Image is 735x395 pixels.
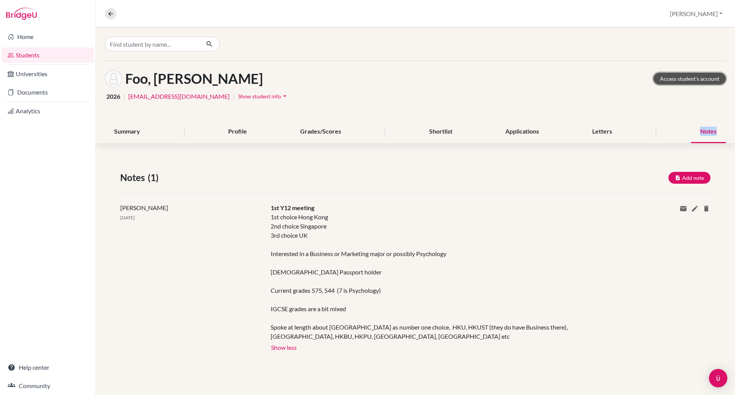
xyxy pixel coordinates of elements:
[653,73,726,85] a: Access student's account
[125,70,263,87] h1: Foo, [PERSON_NAME]
[2,47,94,63] a: Students
[2,85,94,100] a: Documents
[709,369,727,387] div: Open Intercom Messenger
[271,204,314,211] span: 1st Y12 meeting
[281,92,289,100] i: arrow_drop_down
[2,360,94,375] a: Help center
[219,121,256,143] div: Profile
[120,171,148,184] span: Notes
[2,29,94,44] a: Home
[105,37,200,51] input: Find student by name...
[148,171,162,184] span: (1)
[583,121,621,143] div: Letters
[105,70,122,87] img: Sheryl Foo's avatar
[120,204,168,211] span: [PERSON_NAME]
[123,92,125,101] span: |
[2,103,94,119] a: Analytics
[233,92,235,101] span: |
[496,121,548,143] div: Applications
[291,121,350,143] div: Grades/Scores
[691,121,726,143] div: Notes
[105,121,149,143] div: Summary
[420,121,462,143] div: Shortlist
[238,93,281,100] span: Show student info
[668,172,710,184] button: Add note
[2,66,94,82] a: Universities
[666,7,726,21] button: [PERSON_NAME]
[106,92,120,101] span: 2026
[120,215,135,220] span: [DATE]
[128,92,230,101] a: [EMAIL_ADDRESS][DOMAIN_NAME]
[238,90,289,102] button: Show student infoarrow_drop_down
[271,212,610,341] div: 1st choice Hong Kong 2nd choice Singapore 3rd choice UK Interested in a Business or Marketing maj...
[2,378,94,393] a: Community
[6,8,37,20] img: Bridge-U
[271,341,297,353] button: Show less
